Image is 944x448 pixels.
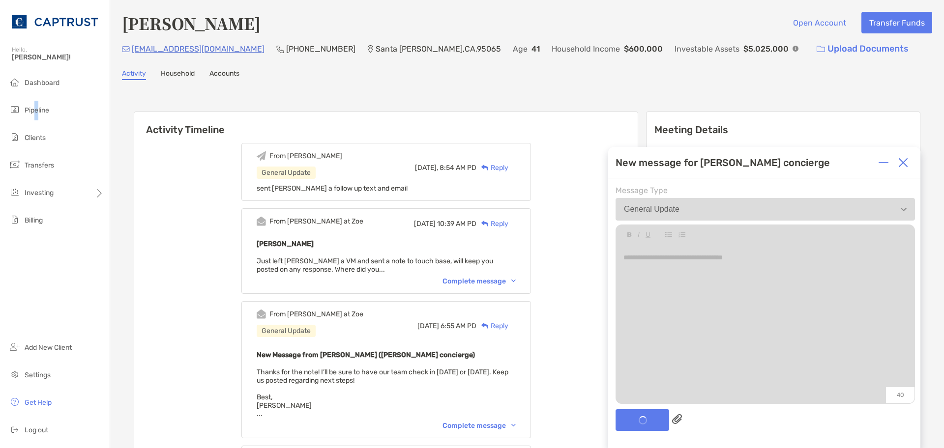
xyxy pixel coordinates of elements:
span: [DATE], [415,164,438,172]
span: Add New Client [25,343,72,352]
img: Editor control icon [627,232,632,237]
p: Meeting Details [654,124,912,136]
img: Reply icon [481,323,489,329]
img: Email Icon [122,46,130,52]
img: transfers icon [9,159,21,170]
span: [PERSON_NAME]! [12,53,104,61]
div: Reply [476,219,508,229]
button: Transfer Funds [861,12,932,33]
span: Message Type [616,186,915,195]
span: 8:54 AM PD [440,164,476,172]
span: Thanks for the note! I’ll be sure to have our team check in [DATE] or [DATE]. Keep us posted rega... [257,368,508,418]
img: Editor control icon [638,232,640,237]
p: $600,000 [624,43,663,55]
img: Reply icon [481,165,489,171]
p: Investable Assets [675,43,739,55]
img: CAPTRUST Logo [12,4,98,39]
img: Event icon [257,151,266,161]
p: Santa [PERSON_NAME] , CA , 95065 [376,43,501,55]
p: [PHONE_NUMBER] [286,43,355,55]
span: Clients [25,134,46,142]
span: Just left [PERSON_NAME] a VM and sent a note to touch base, will keep you posted on any response.... [257,257,493,274]
a: Upload Documents [810,38,915,59]
h6: Activity Timeline [134,112,638,136]
a: Activity [122,69,146,80]
img: Editor control icon [678,232,685,238]
img: Reply icon [481,221,489,227]
span: [DATE] [414,220,436,228]
span: [DATE] [417,322,439,330]
div: General Update [257,167,316,179]
span: 10:39 AM PD [437,220,476,228]
img: add_new_client icon [9,341,21,353]
b: New Message from [PERSON_NAME] ([PERSON_NAME] concierge) [257,351,475,359]
span: Get Help [25,398,52,407]
img: Phone Icon [276,45,284,53]
div: Complete message [442,277,516,285]
img: billing icon [9,214,21,225]
p: 40 [885,387,914,403]
p: 41 [531,43,540,55]
img: Event icon [257,217,266,226]
button: Open Account [785,12,854,33]
div: From [PERSON_NAME] at Zoe [269,310,363,318]
a: Household [161,69,195,80]
span: Dashboard [25,79,59,87]
img: Info Icon [793,46,798,52]
h4: [PERSON_NAME] [122,12,261,34]
div: New message for [PERSON_NAME] concierge [616,157,830,168]
button: General Update [616,198,915,221]
span: 6:55 AM PD [441,322,476,330]
div: Complete message [442,421,516,430]
span: Settings [25,371,51,379]
div: Reply [476,321,508,331]
span: Log out [25,426,48,434]
span: Transfers [25,161,54,169]
div: General Update [257,325,316,337]
img: Chevron icon [511,280,516,282]
p: Age [513,43,528,55]
img: logout icon [9,423,21,435]
img: get-help icon [9,396,21,408]
img: Close [898,158,908,168]
img: button icon [817,46,825,53]
span: Pipeline [25,106,49,114]
img: settings icon [9,368,21,380]
img: paperclip attachments [672,414,682,424]
span: Billing [25,216,43,224]
img: Editor control icon [646,232,650,238]
div: From [PERSON_NAME] [269,152,342,160]
span: Investing [25,189,54,197]
img: Chevron icon [511,424,516,427]
div: Reply [476,163,508,173]
img: dashboard icon [9,76,21,88]
img: pipeline icon [9,104,21,115]
img: Expand or collapse [879,158,888,168]
p: Household Income [552,43,620,55]
p: $5,025,000 [743,43,789,55]
b: [PERSON_NAME] [257,240,314,248]
img: Event icon [257,309,266,319]
img: Open dropdown arrow [901,208,907,211]
a: Accounts [209,69,239,80]
span: sent [PERSON_NAME] a follow up text and email [257,184,408,193]
img: clients icon [9,131,21,143]
img: Location Icon [367,45,374,53]
img: Editor control icon [665,232,672,237]
img: investing icon [9,186,21,198]
div: From [PERSON_NAME] at Zoe [269,217,363,225]
p: [EMAIL_ADDRESS][DOMAIN_NAME] [132,43,265,55]
div: General Update [624,205,679,214]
